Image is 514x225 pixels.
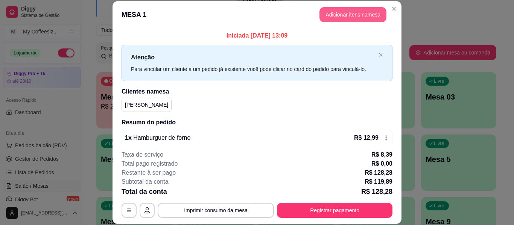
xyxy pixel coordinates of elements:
[122,150,163,159] p: Taxa de serviço
[371,159,392,168] p: R$ 0,00
[131,65,376,73] div: Para vincular um cliente a um pedido já existente você pode clicar no card do pedido para vinculá...
[122,177,169,186] p: Subtotal da conta
[122,87,392,96] h2: Clientes na mesa
[354,133,379,142] p: R$ 12,99
[365,168,392,177] p: R$ 128,28
[122,159,178,168] p: Total pago registrado
[122,118,392,127] h2: Resumo do pedido
[371,150,392,159] p: R$ 8,39
[379,53,383,57] button: close
[319,7,386,22] button: Adicionar itens namesa
[122,186,167,197] p: Total da conta
[125,101,168,109] p: [PERSON_NAME]
[122,31,392,40] p: Iniciada [DATE] 13:09
[113,1,401,28] header: MESA 1
[131,53,376,62] p: Atenção
[132,134,191,141] span: Hamburguer de forno
[388,3,400,15] button: Close
[361,186,392,197] p: R$ 128,28
[122,168,176,177] p: Restante à ser pago
[158,203,274,218] button: Imprimir consumo da mesa
[379,53,383,57] span: close
[277,203,392,218] button: Registrar pagamento
[125,133,190,142] p: 1 x
[365,177,392,186] p: R$ 119,89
